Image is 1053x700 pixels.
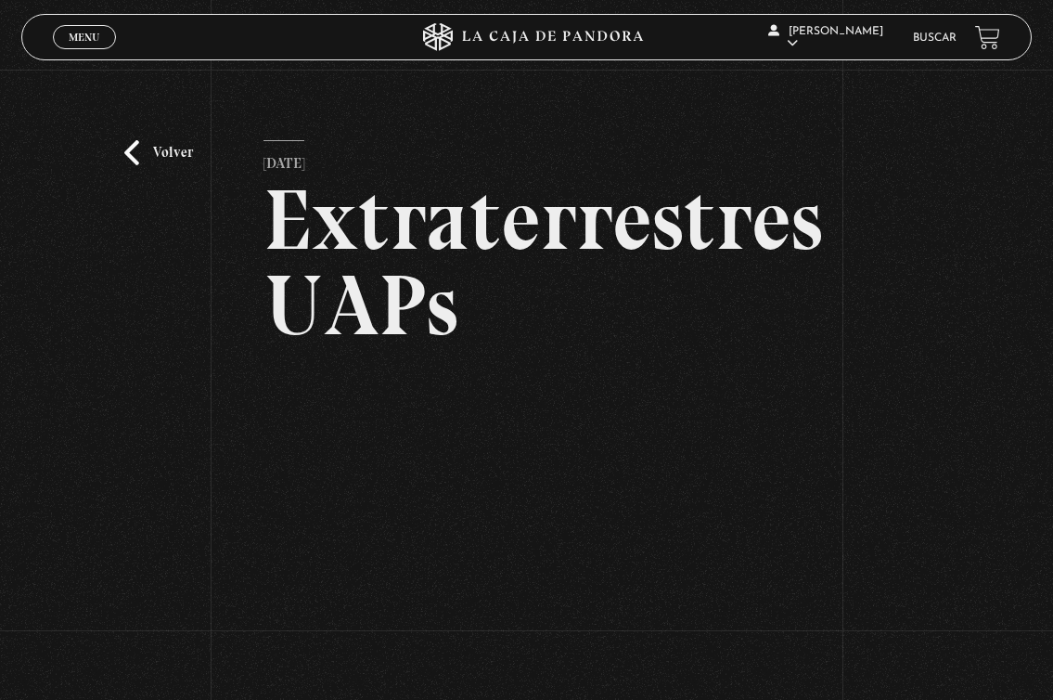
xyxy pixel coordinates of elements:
span: Cerrar [62,47,106,60]
p: [DATE] [263,140,304,177]
span: Menu [69,32,99,43]
span: [PERSON_NAME] [768,26,883,49]
a: View your shopping cart [975,25,1000,50]
a: Buscar [913,32,957,44]
a: Volver [124,140,193,165]
h2: Extraterrestres UAPs [263,177,790,348]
